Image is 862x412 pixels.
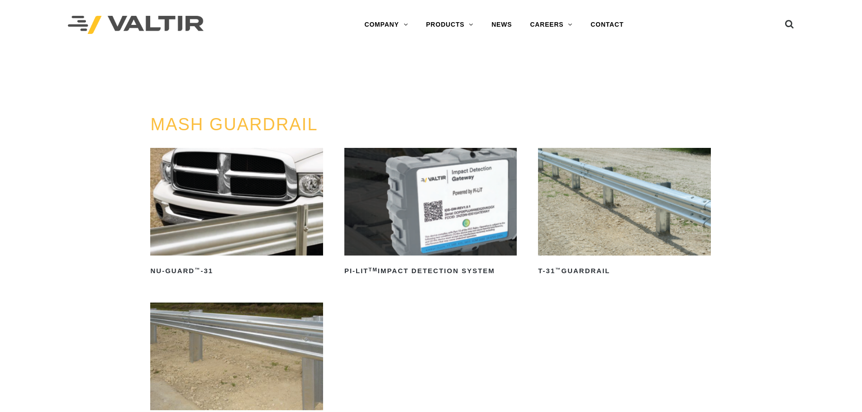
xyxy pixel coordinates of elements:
[538,264,710,278] h2: T-31 Guardrail
[68,16,204,34] img: Valtir
[150,264,323,278] h2: NU-GUARD -31
[538,148,710,278] a: T-31™Guardrail
[150,148,323,278] a: NU-GUARD™-31
[355,16,417,34] a: COMPANY
[521,16,581,34] a: CAREERS
[369,267,378,272] sup: TM
[555,267,561,272] sup: ™
[344,264,517,278] h2: PI-LIT Impact Detection System
[581,16,633,34] a: CONTACT
[482,16,521,34] a: NEWS
[417,16,482,34] a: PRODUCTS
[195,267,200,272] sup: ™
[344,148,517,278] a: PI-LITTMImpact Detection System
[150,115,318,134] a: MASH GUARDRAIL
